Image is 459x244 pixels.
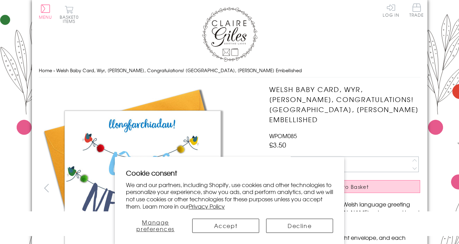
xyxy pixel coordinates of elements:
nav: breadcrumbs [39,64,420,78]
span: WPOM085 [269,132,297,140]
button: Accept [192,219,259,233]
button: prev [39,180,54,196]
span: Trade [409,3,424,17]
span: Menu [39,14,52,20]
a: Trade [409,3,424,18]
button: Add to Basket [269,180,420,193]
img: Claire Giles Greetings Cards [202,7,257,62]
p: We and our partners, including Shopify, use cookies and other technologies to personalize your ex... [126,181,333,210]
span: £3.50 [269,140,286,150]
span: Welsh Baby Card, Wyr, [PERSON_NAME], Congratulations! [GEOGRAPHIC_DATA], [PERSON_NAME] Embellished [56,67,302,74]
button: Menu [39,5,52,19]
h1: Welsh Baby Card, Wyr, [PERSON_NAME], Congratulations! [GEOGRAPHIC_DATA], [PERSON_NAME] Embellished [269,84,420,124]
span: Manage preferences [136,218,175,233]
span: › [53,67,55,74]
a: Home [39,67,52,74]
button: Decline [266,219,333,233]
button: Basket0 items [60,6,79,23]
h2: Cookie consent [126,168,333,178]
span: 0 items [63,14,79,24]
button: Manage preferences [126,219,185,233]
span: Add to Basket [329,183,369,190]
a: Privacy Policy [189,202,225,210]
a: Log In [383,3,399,17]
